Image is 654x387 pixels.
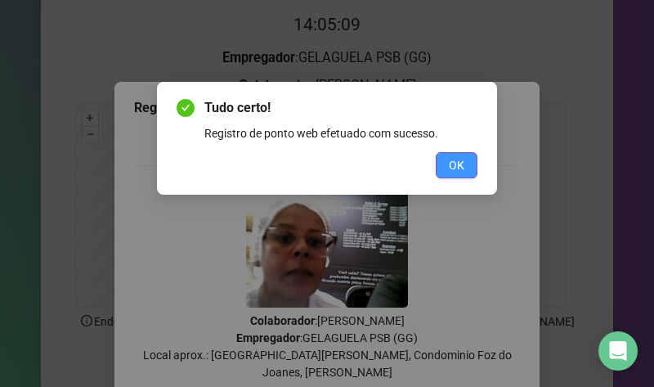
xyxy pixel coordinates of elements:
[177,99,195,117] span: check-circle
[436,152,477,178] button: OK
[204,124,477,142] div: Registro de ponto web efetuado com sucesso.
[449,156,464,174] span: OK
[598,331,638,371] div: Open Intercom Messenger
[204,98,477,118] span: Tudo certo!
